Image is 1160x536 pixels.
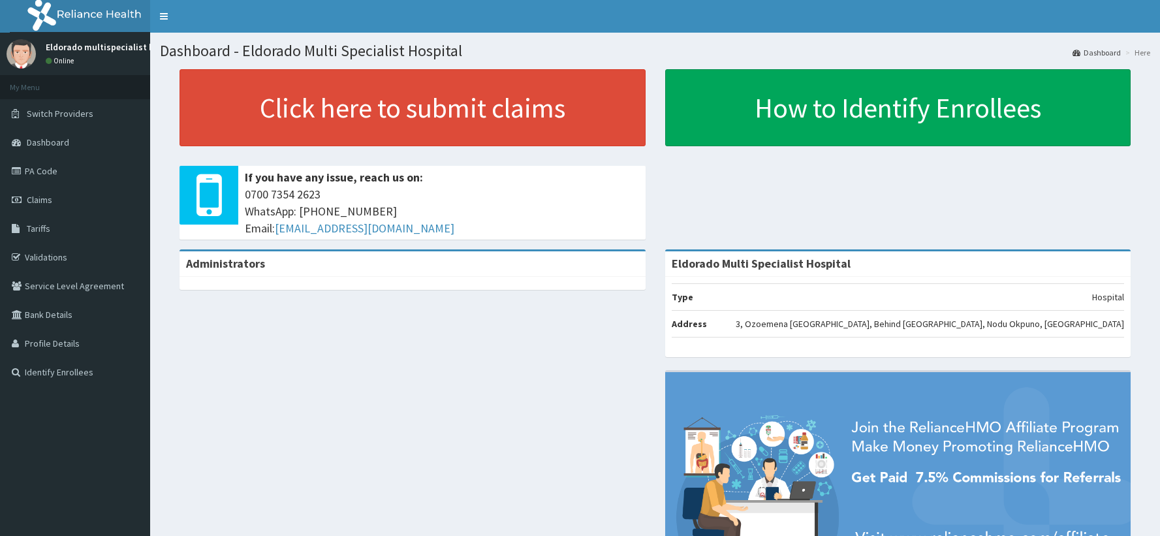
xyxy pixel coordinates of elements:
[1122,47,1150,58] li: Here
[27,194,52,206] span: Claims
[672,318,707,330] b: Address
[180,69,646,146] a: Click here to submit claims
[27,223,50,234] span: Tariffs
[160,42,1150,59] h1: Dashboard - Eldorado Multi Specialist Hospital
[7,39,36,69] img: User Image
[736,317,1124,330] p: 3, Ozoemena [GEOGRAPHIC_DATA], Behind [GEOGRAPHIC_DATA], Nodu Okpuno, [GEOGRAPHIC_DATA]
[27,108,93,119] span: Switch Providers
[665,69,1131,146] a: How to Identify Enrollees
[672,256,851,271] strong: Eldorado Multi Specialist Hospital
[27,136,69,148] span: Dashboard
[46,56,77,65] a: Online
[46,42,183,52] p: Eldorado multispecialist hospital
[1073,47,1121,58] a: Dashboard
[275,221,454,236] a: [EMAIL_ADDRESS][DOMAIN_NAME]
[245,186,639,236] span: 0700 7354 2623 WhatsApp: [PHONE_NUMBER] Email:
[186,256,265,271] b: Administrators
[672,291,693,303] b: Type
[1092,291,1124,304] p: Hospital
[245,170,423,185] b: If you have any issue, reach us on:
